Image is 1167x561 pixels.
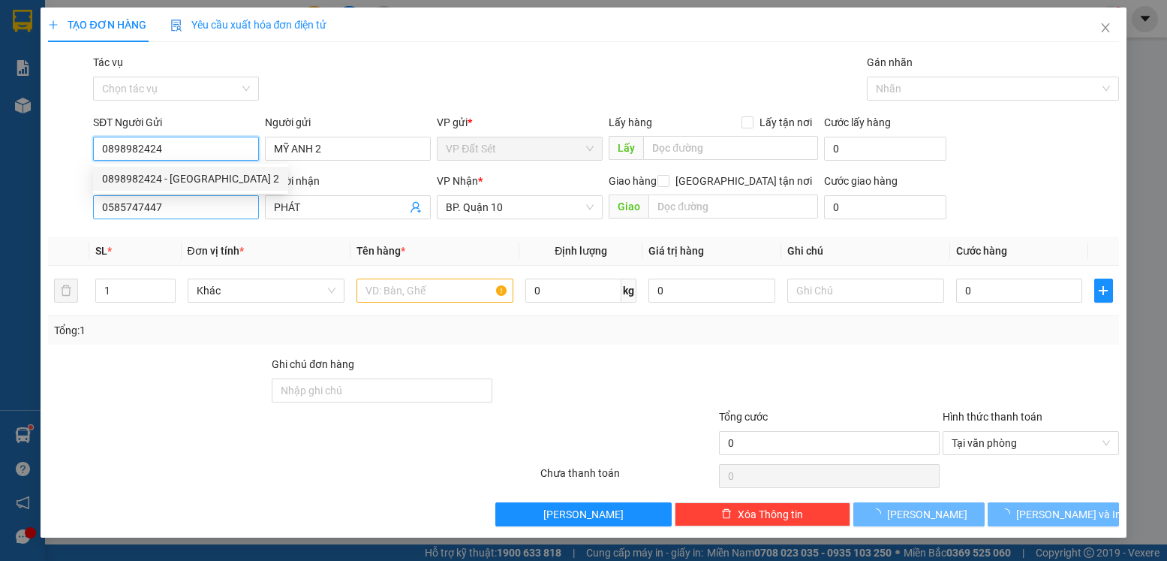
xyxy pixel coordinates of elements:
[738,506,803,523] span: Xóa Thông tin
[543,506,624,523] span: [PERSON_NAME]
[539,465,717,491] div: Chưa thanh toán
[1000,508,1016,519] span: loading
[824,116,891,128] label: Cước lấy hàng
[887,506,967,523] span: [PERSON_NAME]
[1094,279,1112,303] button: plus
[669,173,818,189] span: [GEOGRAPHIC_DATA] tận nơi
[824,137,947,161] input: Cước lấy hàng
[721,508,732,520] span: delete
[643,136,817,160] input: Dọc đường
[621,279,636,303] span: kg
[93,56,123,68] label: Tác vụ
[188,245,244,257] span: Đơn vị tính
[675,502,850,526] button: deleteXóa Thông tin
[495,502,671,526] button: [PERSON_NAME]
[648,245,704,257] span: Giá trị hàng
[54,322,451,339] div: Tổng: 1
[853,502,985,526] button: [PERSON_NAME]
[95,245,107,257] span: SL
[437,114,603,131] div: VP gửi
[48,19,146,31] span: TẠO ĐƠN HÀNG
[719,411,768,423] span: Tổng cước
[555,245,607,257] span: Định lượng
[119,24,202,43] span: Bến xe [GEOGRAPHIC_DATA]
[48,20,59,30] span: plus
[41,81,184,93] span: -----------------------------------------
[1099,22,1111,34] span: close
[1084,8,1126,50] button: Close
[75,95,158,107] span: VPDS1509250002
[102,170,279,187] div: 0898982424 - [GEOGRAPHIC_DATA] 2
[824,195,947,219] input: Cước giao hàng
[5,97,158,106] span: [PERSON_NAME]:
[1095,285,1111,297] span: plus
[609,195,648,219] span: Giao
[410,201,422,213] span: user-add
[446,196,594,219] span: BP. Quận 10
[867,56,913,68] label: Gán nhãn
[952,432,1109,454] span: Tại văn phòng
[93,114,259,131] div: SĐT Người Gửi
[170,20,182,32] img: icon
[988,502,1119,526] button: [PERSON_NAME] và In
[272,358,354,370] label: Ghi chú đơn hàng
[943,411,1042,423] label: Hình thức thanh toán
[356,279,513,303] input: VD: Bàn, Ghế
[437,175,478,187] span: VP Nhận
[265,173,431,189] div: Người nhận
[446,137,594,160] span: VP Đất Sét
[609,175,657,187] span: Giao hàng
[119,67,184,76] span: Hotline: 19001152
[119,45,206,64] span: 01 Võ Văn Truyện, KP.1, Phường 2
[5,9,72,75] img: logo
[1016,506,1121,523] span: [PERSON_NAME] và In
[787,279,944,303] input: Ghi Chú
[93,167,288,191] div: 0898982424 - MỸ ANH 2
[197,279,335,302] span: Khác
[356,245,405,257] span: Tên hàng
[119,8,206,21] strong: ĐỒNG PHƯỚC
[170,19,327,31] span: Yêu cầu xuất hóa đơn điện tử
[871,508,887,519] span: loading
[33,109,92,118] span: 06:59:20 [DATE]
[648,279,774,303] input: 0
[265,114,431,131] div: Người gửi
[781,237,950,266] th: Ghi chú
[272,379,492,403] input: Ghi chú đơn hàng
[824,175,898,187] label: Cước giao hàng
[609,116,652,128] span: Lấy hàng
[5,109,92,118] span: In ngày:
[956,245,1007,257] span: Cước hàng
[753,114,818,131] span: Lấy tận nơi
[609,136,643,160] span: Lấy
[54,279,78,303] button: delete
[648,195,817,219] input: Dọc đường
